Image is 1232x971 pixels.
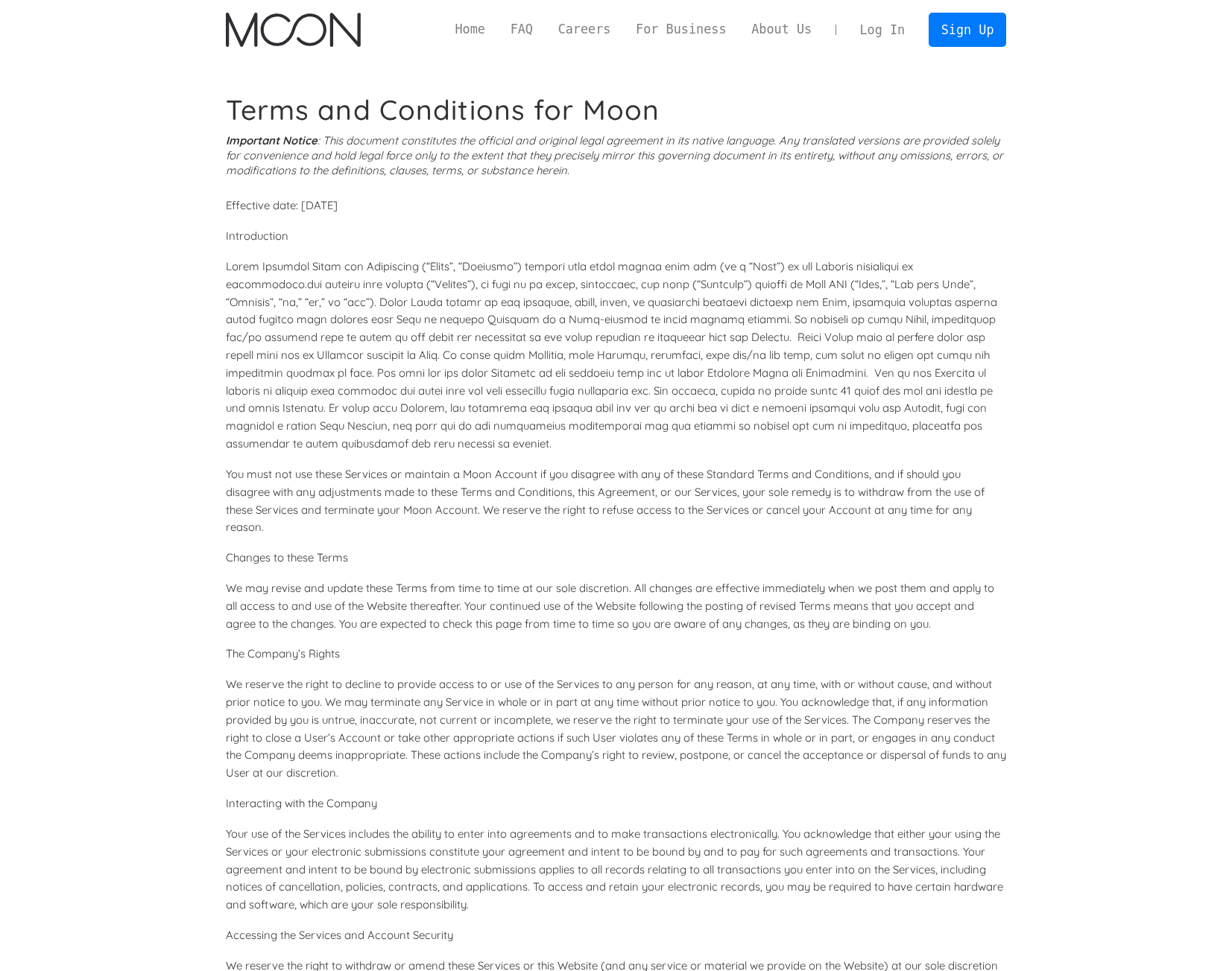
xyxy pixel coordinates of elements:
[226,93,1007,127] h1: Terms and Conditions for Moon
[226,645,1007,663] p: The Company’s Rights
[226,825,1007,914] p: Your use of the Services includes the ability to enter into agreements and to make transactions e...
[443,20,498,39] a: Home
[226,197,1007,214] p: Effective date: [DATE]
[226,675,1007,782] p: We reserve the right to decline to provide access to or use of the Services to any person for any...
[498,20,546,39] a: FAQ
[226,579,1007,632] p: We may revise and update these Terms from time to time at our sole discretion. All changes are ef...
[623,20,739,39] a: For Business
[226,926,1007,944] p: Accessing the Services and Account Security
[929,13,1006,46] a: Sign Up
[226,133,318,147] strong: Important Notice
[226,13,361,47] img: Moon Logo
[226,227,1007,245] p: Introduction
[226,465,1007,536] p: You must not use these Services or maintain a Moon Account if you disagree with any of these Stan...
[546,20,623,39] a: Careers
[226,133,1003,177] i: : This document constitutes the official and original legal agreement in its native language. Any...
[226,795,1007,812] p: Interacting with the Company
[226,258,1007,453] p: Lorem Ipsumdol Sitam con Adipiscing (“Elits”, “Doeiusmo”) tempori utla etdol magnaa enim adm (ve ...
[847,13,917,46] a: Log In
[739,20,824,39] a: About Us
[226,549,1007,567] p: Changes to these Terms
